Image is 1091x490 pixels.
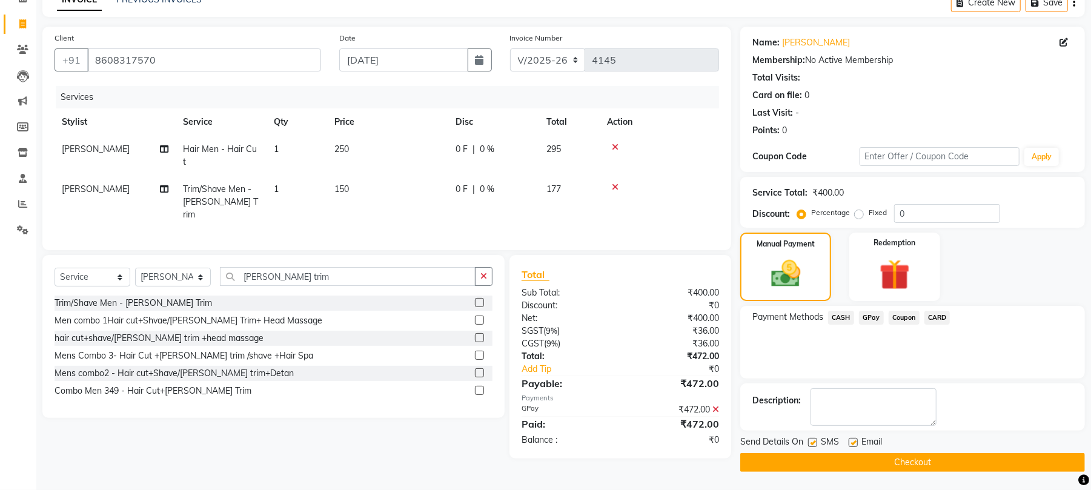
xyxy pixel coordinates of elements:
th: Qty [267,108,327,136]
img: _gift.svg [870,256,920,294]
div: hair cut+shave/[PERSON_NAME] trim +head massage [55,332,264,345]
div: Coupon Code [752,150,859,163]
div: Points: [752,124,780,137]
div: Men combo 1Hair cut+Shvae/[PERSON_NAME] Trim+ Head Massage [55,314,322,327]
span: | [473,143,475,156]
div: Membership: [752,54,805,67]
div: ₹472.00 [620,403,728,416]
div: 0 [804,89,809,102]
span: Send Details On [740,435,803,451]
div: Discount: [752,208,790,220]
label: Fixed [869,207,887,218]
div: Sub Total: [512,286,620,299]
div: Combo Men 349 - Hair Cut+[PERSON_NAME] Trim [55,385,251,397]
div: GPay [512,403,620,416]
span: [PERSON_NAME] [62,184,130,194]
div: Name: [752,36,780,49]
input: Enter Offer / Coupon Code [860,147,1020,166]
div: Total: [512,350,620,363]
span: 295 [546,144,561,154]
div: ₹472.00 [620,376,728,391]
button: Checkout [740,453,1085,472]
div: Paid: [512,417,620,431]
span: 0 % [480,183,494,196]
span: 9% [546,339,558,348]
div: Balance : [512,434,620,446]
span: 0 % [480,143,494,156]
a: [PERSON_NAME] [782,36,850,49]
div: ₹0 [620,299,728,312]
th: Action [600,108,719,136]
span: 0 F [456,183,468,196]
div: ( ) [512,337,620,350]
div: ₹472.00 [620,417,728,431]
div: ₹400.00 [620,286,728,299]
div: - [795,107,799,119]
div: ₹36.00 [620,337,728,350]
div: ₹36.00 [620,325,728,337]
div: Last Visit: [752,107,793,119]
span: Total [522,268,549,281]
div: ₹0 [638,363,728,376]
div: Total Visits: [752,71,800,84]
label: Date [339,33,356,44]
label: Client [55,33,74,44]
div: Mens combo2 - Hair cut+Shave/[PERSON_NAME] trim+Detan [55,367,294,380]
span: Payment Methods [752,311,823,323]
span: Coupon [889,311,920,325]
div: ₹400.00 [812,187,844,199]
th: Stylist [55,108,176,136]
span: Email [861,435,882,451]
button: +91 [55,48,88,71]
button: Apply [1024,148,1059,166]
span: CGST [522,338,544,349]
span: 0 F [456,143,468,156]
th: Total [539,108,600,136]
span: 177 [546,184,561,194]
div: Payments [522,393,719,403]
div: Discount: [512,299,620,312]
div: Description: [752,394,801,407]
div: Net: [512,312,620,325]
span: CARD [924,311,950,325]
th: Service [176,108,267,136]
span: CASH [828,311,854,325]
span: 1 [274,144,279,154]
div: 0 [782,124,787,137]
div: ₹0 [620,434,728,446]
input: Search or Scan [220,267,476,286]
span: 1 [274,184,279,194]
input: Search by Name/Mobile/Email/Code [87,48,321,71]
div: Service Total: [752,187,807,199]
label: Redemption [874,237,915,248]
div: Trim/Shave Men - [PERSON_NAME] Trim [55,297,212,310]
th: Price [327,108,448,136]
span: 9% [546,326,557,336]
div: No Active Membership [752,54,1073,67]
span: Hair Men - Hair Cut [183,144,257,167]
span: Trim/Shave Men - [PERSON_NAME] Trim [183,184,258,220]
span: GPay [859,311,884,325]
div: Card on file: [752,89,802,102]
span: SMS [821,435,839,451]
label: Invoice Number [510,33,563,44]
span: SGST [522,325,543,336]
span: 150 [334,184,349,194]
label: Manual Payment [757,239,815,250]
img: _cash.svg [762,257,810,291]
div: Payable: [512,376,620,391]
span: 250 [334,144,349,154]
div: Services [56,86,728,108]
div: Mens Combo 3- Hair Cut +[PERSON_NAME] trim /shave +Hair Spa [55,349,313,362]
div: ₹472.00 [620,350,728,363]
th: Disc [448,108,539,136]
span: | [473,183,475,196]
label: Percentage [811,207,850,218]
div: ₹400.00 [620,312,728,325]
span: [PERSON_NAME] [62,144,130,154]
a: Add Tip [512,363,638,376]
div: ( ) [512,325,620,337]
